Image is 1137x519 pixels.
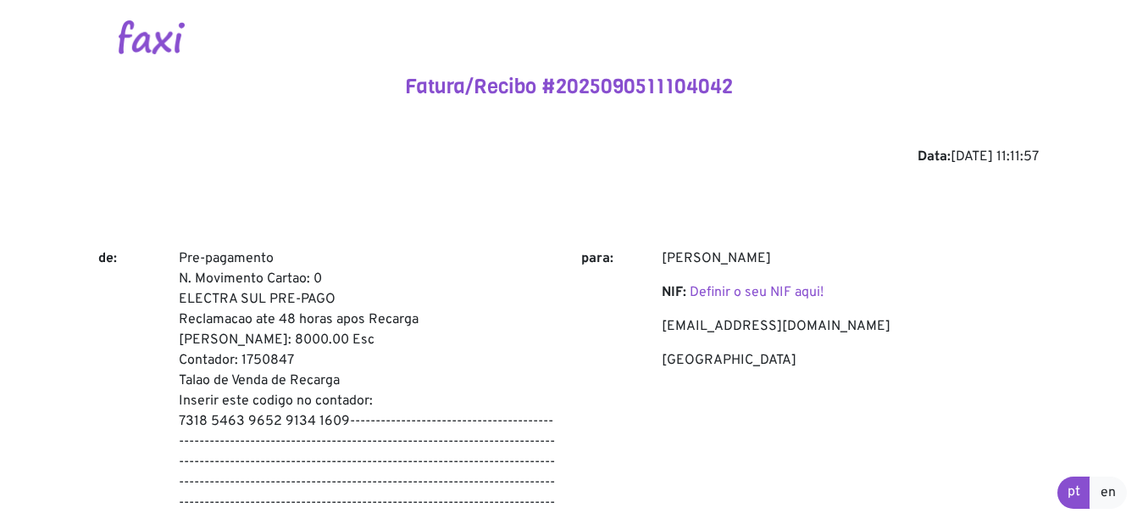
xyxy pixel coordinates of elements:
[1057,477,1090,509] a: pt
[1090,477,1127,509] a: en
[581,250,613,267] b: para:
[98,147,1039,167] div: [DATE] 11:11:57
[98,250,117,267] b: de:
[662,350,1039,371] p: [GEOGRAPHIC_DATA]
[662,284,686,301] b: NIF:
[662,248,1039,269] p: [PERSON_NAME]
[690,284,824,301] a: Definir o seu NIF aqui!
[98,75,1039,99] h4: Fatura/Recibo #2025090511104042
[918,148,951,165] b: Data:
[662,316,1039,337] p: [EMAIL_ADDRESS][DOMAIN_NAME]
